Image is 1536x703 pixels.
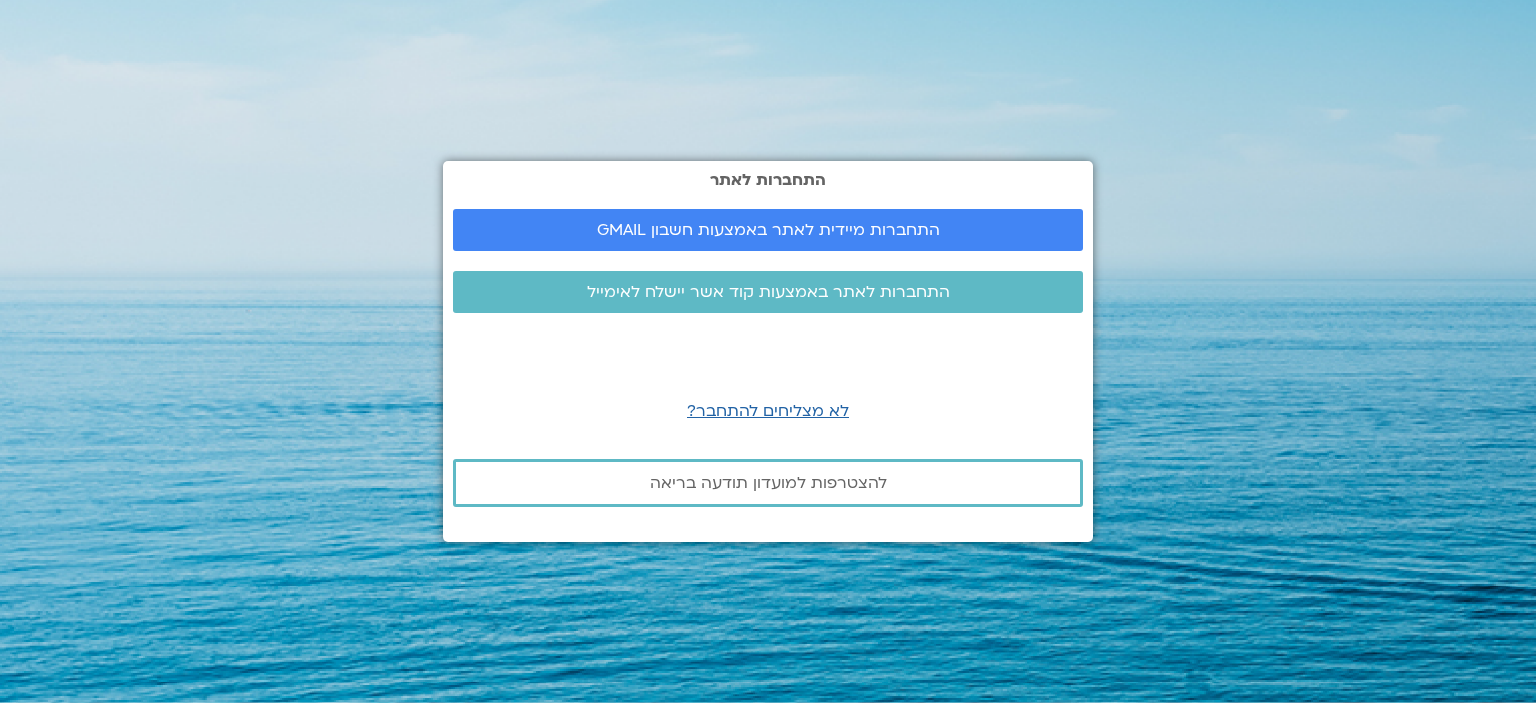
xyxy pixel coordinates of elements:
[453,459,1083,507] a: להצטרפות למועדון תודעה בריאה
[687,400,849,422] a: לא מצליחים להתחבר?
[453,209,1083,251] a: התחברות מיידית לאתר באמצעות חשבון GMAIL
[587,283,950,301] span: התחברות לאתר באמצעות קוד אשר יישלח לאימייל
[453,271,1083,313] a: התחברות לאתר באמצעות קוד אשר יישלח לאימייל
[453,171,1083,189] h2: התחברות לאתר
[597,221,940,239] span: התחברות מיידית לאתר באמצעות חשבון GMAIL
[650,474,887,492] span: להצטרפות למועדון תודעה בריאה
